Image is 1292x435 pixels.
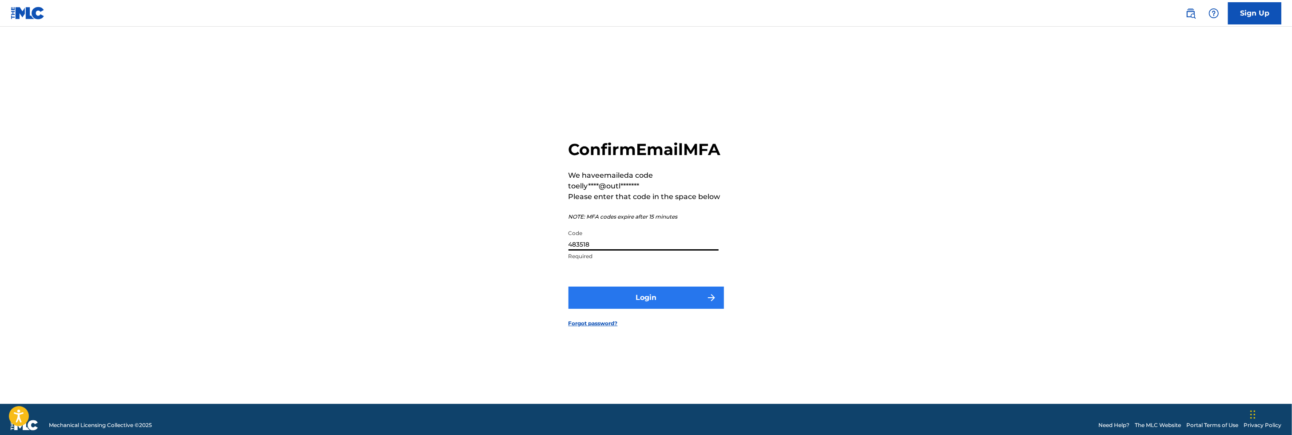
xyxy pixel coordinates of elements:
a: Sign Up [1228,2,1281,24]
img: search [1185,8,1196,19]
div: Drag [1250,401,1256,428]
span: Mechanical Licensing Collective © 2025 [49,421,152,429]
img: logo [11,420,38,431]
a: Forgot password? [568,319,618,327]
p: Please enter that code in the space below [568,192,724,202]
a: The MLC Website [1135,421,1181,429]
a: Privacy Policy [1244,421,1281,429]
p: NOTE: MFA codes expire after 15 minutes [568,213,724,221]
img: MLC Logo [11,7,45,20]
img: f7272a7cc735f4ea7f67.svg [706,292,717,303]
a: Need Help? [1098,421,1129,429]
h2: Confirm Email MFA [568,140,724,160]
button: Login [568,287,724,309]
iframe: Chat Widget [1248,392,1292,435]
div: Help [1205,4,1223,22]
a: Portal Terms of Use [1186,421,1238,429]
a: Public Search [1182,4,1200,22]
p: Required [568,252,719,260]
img: help [1209,8,1219,19]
